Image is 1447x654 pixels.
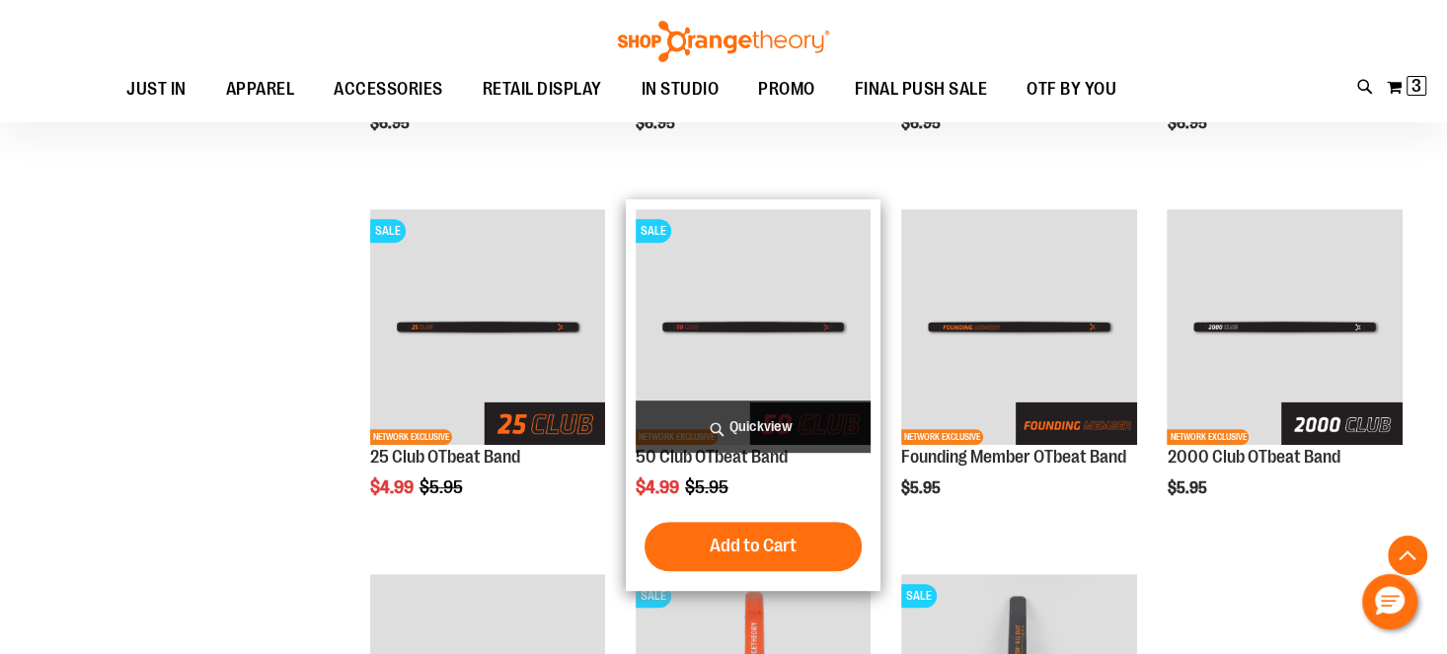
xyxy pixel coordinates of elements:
[370,209,606,448] a: Main View of 2024 25 Club OTBeat BandSALENETWORK EXCLUSIVE
[710,535,797,556] span: Add to Cart
[1157,199,1412,546] div: product
[370,477,417,497] span: $4.99
[636,209,872,448] a: Main View of 2024 50 Club OTBeat BandSALENETWORK EXCLUSIVE
[1167,209,1403,448] a: Main of 2000 Club OTBeat BandNETWORK EXCLUSIVE
[1167,429,1249,445] span: NETWORK EXCLUSIVE
[1167,209,1403,445] img: Main of 2000 Club OTBeat Band
[758,67,815,111] span: PROMO
[206,67,315,112] a: APPAREL
[626,199,881,590] div: product
[901,209,1137,445] img: Main of Founding Member OTBeat Band
[855,67,988,111] span: FINAL PUSH SALE
[901,114,944,132] span: $6.95
[835,67,1008,112] a: FINAL PUSH SALE
[370,447,520,467] a: 25 Club OTbeat Band
[738,67,835,112] a: PROMO
[360,199,616,546] div: product
[891,199,1147,546] div: product
[901,447,1126,467] a: Founding Member OTbeat Band
[370,429,452,445] span: NETWORK EXCLUSIVE
[636,584,671,608] span: SALE
[685,477,731,497] span: $5.95
[419,477,466,497] span: $5.95
[615,21,832,62] img: Shop Orangetheory
[645,522,862,571] button: Add to Cart
[483,67,602,111] span: RETAIL DISPLAY
[370,219,406,243] span: SALE
[636,114,678,132] span: $6.95
[314,67,463,111] a: ACCESSORIES
[1388,536,1427,575] button: Back To Top
[636,400,872,453] a: Quickview
[1167,479,1209,497] span: $5.95
[642,67,720,111] span: IN STUDIO
[636,447,788,467] a: 50 Club OTbeat Band
[901,479,944,497] span: $5.95
[636,209,872,445] img: Main View of 2024 50 Club OTBeat Band
[1027,67,1116,111] span: OTF BY YOU
[370,114,413,132] span: $6.95
[126,67,187,111] span: JUST IN
[636,477,682,497] span: $4.99
[1362,574,1417,629] button: Hello, have a question? Let’s chat.
[370,209,606,445] img: Main View of 2024 25 Club OTBeat Band
[901,429,983,445] span: NETWORK EXCLUSIVE
[107,67,206,112] a: JUST IN
[901,584,937,608] span: SALE
[226,67,295,111] span: APPAREL
[1007,67,1136,112] a: OTF BY YOU
[1411,76,1421,96] span: 3
[622,67,739,112] a: IN STUDIO
[636,219,671,243] span: SALE
[1167,447,1339,467] a: 2000 Club OTbeat Band
[463,67,622,112] a: RETAIL DISPLAY
[334,67,443,111] span: ACCESSORIES
[1167,114,1209,132] span: $6.95
[901,209,1137,448] a: Main of Founding Member OTBeat BandNETWORK EXCLUSIVE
